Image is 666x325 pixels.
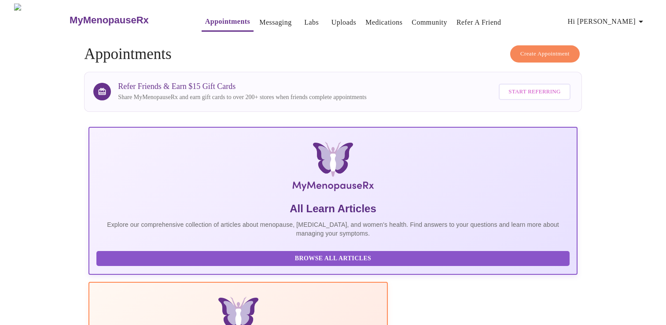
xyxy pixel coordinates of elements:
span: Browse All Articles [105,253,560,264]
button: Start Referring [499,84,570,100]
button: Hi [PERSON_NAME] [564,13,650,30]
img: MyMenopauseRx Logo [14,4,69,37]
span: Create Appointment [520,49,570,59]
p: Share MyMenopauseRx and earn gift cards to over 200+ stores when friends complete appointments [118,93,366,102]
button: Browse All Articles [96,251,569,266]
span: Hi [PERSON_NAME] [568,15,646,28]
img: MyMenopauseRx Logo [170,142,496,195]
button: Labs [298,14,326,31]
a: Start Referring [497,79,572,104]
span: Start Referring [508,87,560,97]
a: Appointments [205,15,250,28]
button: Community [408,14,451,31]
a: Community [412,16,447,29]
button: Appointments [202,13,254,32]
button: Create Appointment [510,45,580,63]
button: Refer a Friend [453,14,505,31]
a: Browse All Articles [96,254,571,262]
a: MyMenopauseRx [69,5,184,36]
a: Refer a Friend [456,16,501,29]
p: Explore our comprehensive collection of articles about menopause, [MEDICAL_DATA], and women's hea... [96,220,569,238]
h4: Appointments [84,45,581,63]
button: Medications [362,14,406,31]
h5: All Learn Articles [96,202,569,216]
h3: Refer Friends & Earn $15 Gift Cards [118,82,366,91]
a: Messaging [259,16,291,29]
a: Labs [304,16,319,29]
button: Uploads [328,14,360,31]
a: Medications [365,16,402,29]
a: Uploads [331,16,357,29]
button: Messaging [256,14,295,31]
h3: MyMenopauseRx [70,15,149,26]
